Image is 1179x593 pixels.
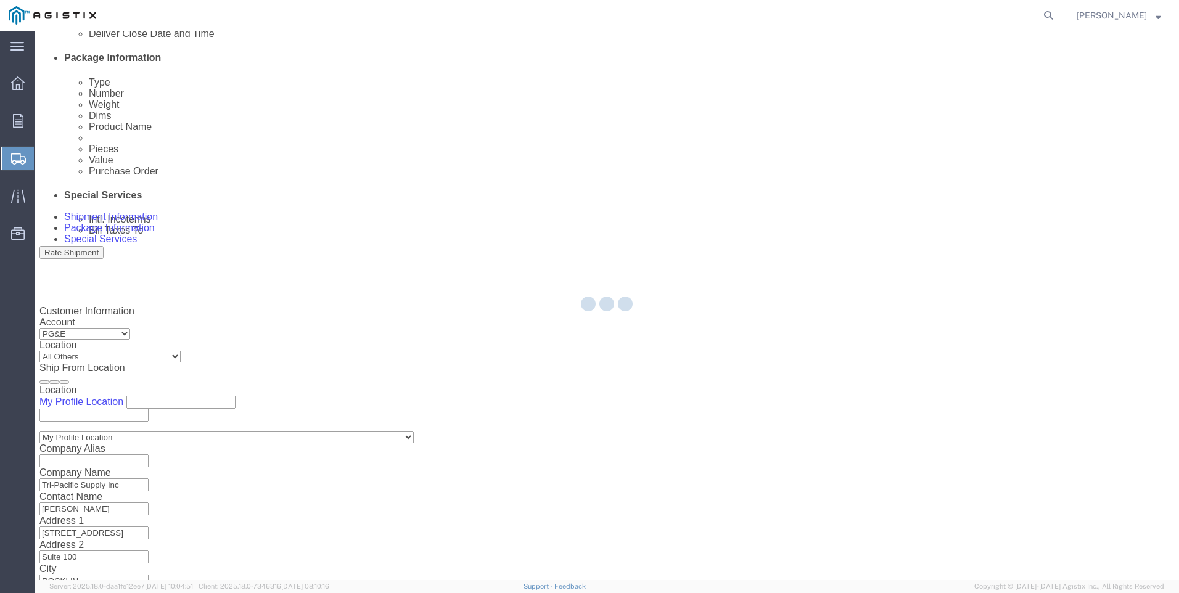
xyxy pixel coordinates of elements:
[974,581,1164,592] span: Copyright © [DATE]-[DATE] Agistix Inc., All Rights Reserved
[199,583,329,590] span: Client: 2025.18.0-7346316
[1077,9,1147,22] span: Sharay Galdeira
[554,583,586,590] a: Feedback
[9,6,96,25] img: logo
[145,583,193,590] span: [DATE] 10:04:51
[49,583,193,590] span: Server: 2025.18.0-daa1fe12ee7
[524,583,554,590] a: Support
[1076,8,1162,23] button: [PERSON_NAME]
[281,583,329,590] span: [DATE] 08:10:16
